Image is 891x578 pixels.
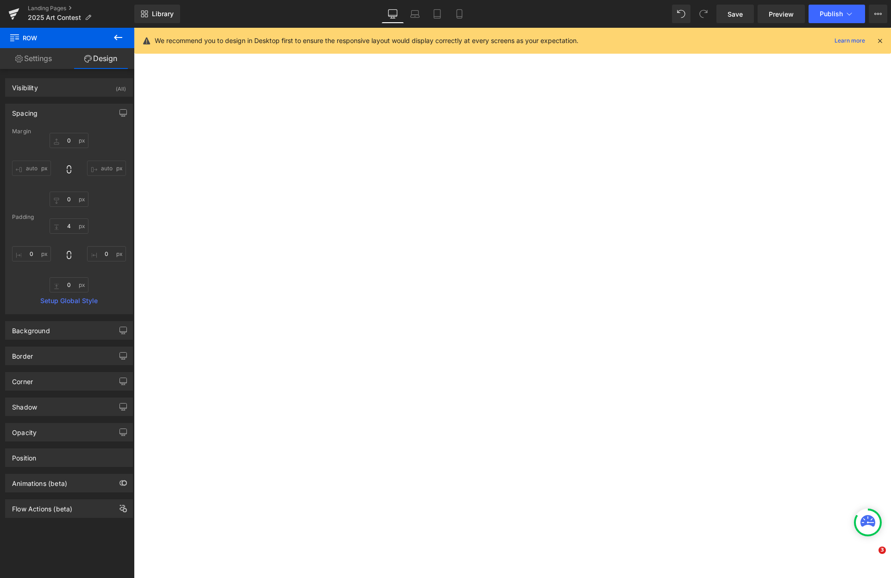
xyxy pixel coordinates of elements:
[12,474,67,487] div: Animations (beta)
[134,28,891,578] iframe: To enrich screen reader interactions, please activate Accessibility in Grammarly extension settings
[672,5,690,23] button: Undo
[12,161,51,176] input: 0
[50,133,88,148] input: 0
[694,5,713,23] button: Redo
[116,79,126,94] div: (All)
[382,5,404,23] a: Desktop
[12,79,38,92] div: Visibility
[809,5,865,23] button: Publish
[9,28,102,48] span: Row
[404,5,426,23] a: Laptop
[12,500,72,513] div: Flow Actions (beta)
[87,246,126,261] input: 0
[769,9,794,19] span: Preview
[12,246,51,261] input: 0
[869,5,887,23] button: More
[12,373,33,385] div: Corner
[448,5,471,23] a: Mobile
[50,218,88,234] input: 0
[12,449,36,462] div: Position
[28,14,81,21] span: 2025 Art Contest
[758,5,805,23] a: Preview
[50,192,88,207] input: 0
[28,5,134,12] a: Landing Pages
[426,5,448,23] a: Tablet
[878,547,886,554] span: 3
[12,128,126,135] div: Margin
[12,322,50,335] div: Background
[12,297,126,305] a: Setup Global Style
[67,48,134,69] a: Design
[12,347,33,360] div: Border
[12,423,37,436] div: Opacity
[12,104,38,117] div: Spacing
[134,5,180,23] a: New Library
[155,36,578,46] p: We recommend you to design in Desktop first to ensure the responsive layout would display correct...
[831,35,869,46] a: Learn more
[728,9,743,19] span: Save
[152,10,174,18] span: Library
[12,398,37,411] div: Shadow
[87,161,126,176] input: 0
[50,277,88,292] input: 0
[860,547,882,569] iframe: Intercom live chat
[12,214,126,220] div: Padding
[820,10,843,18] span: Publish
